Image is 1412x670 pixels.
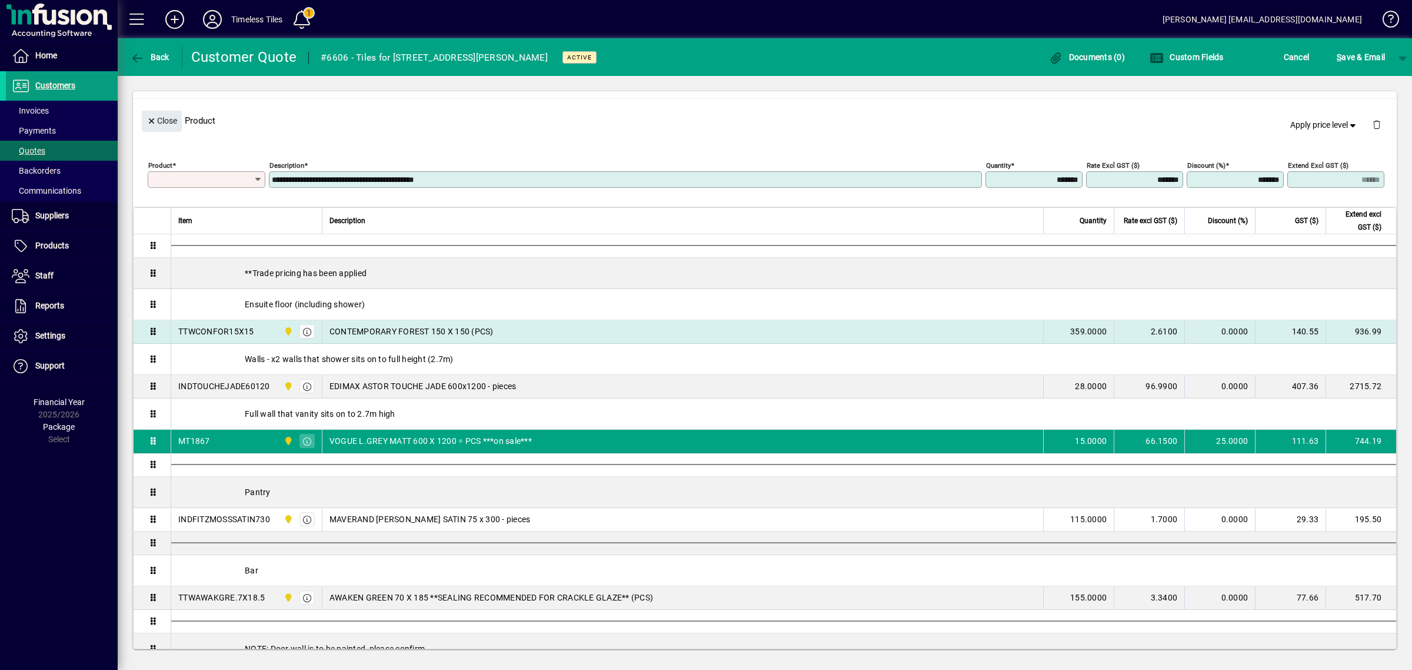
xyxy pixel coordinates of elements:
[329,592,653,603] span: AWAKEN GREEN 70 X 185 **SEALING RECOMMENDED FOR CRACKLE GLAZE** (PCS)
[118,47,182,68] app-page-header-button: Back
[6,351,118,381] a: Support
[142,111,182,132] button: Close
[35,271,54,280] span: Staff
[171,399,1396,429] div: Full wall that vanity sits on to 2.7m high
[6,121,118,141] a: Payments
[171,477,1396,508] div: Pantry
[1184,430,1255,453] td: 25.0000
[12,146,45,155] span: Quotes
[329,326,494,337] span: CONTEMPORARY FOREST 150 X 150 (PCS)
[127,47,172,68] button: Back
[1121,326,1177,337] div: 2.6100
[171,258,1396,288] div: **Trade pricing has been applied
[1311,72,1370,93] button: Product
[35,51,57,60] span: Home
[1075,380,1107,392] span: 28.0000
[1337,48,1385,67] span: ave & Email
[35,301,64,310] span: Reports
[1374,2,1397,41] a: Knowledge Base
[34,397,85,407] span: Financial Year
[1255,508,1326,532] td: 29.33
[1147,47,1227,68] button: Custom Fields
[1080,214,1107,227] span: Quantity
[156,9,194,30] button: Add
[6,291,118,321] a: Reports
[6,181,118,201] a: Communications
[6,141,118,161] a: Quotes
[1187,161,1225,169] mat-label: Discount (%)
[1290,119,1358,131] span: Apply price level
[329,380,517,392] span: EDIMAX ASTOR TOUCHE JADE 600x1200 - pieces
[171,633,1396,664] div: NOTE: Door wall is to be painted, please confirm.
[1295,214,1318,227] span: GST ($)
[12,186,81,195] span: Communications
[1326,320,1396,344] td: 936.99
[1150,52,1224,62] span: Custom Fields
[1326,375,1396,399] td: 2715.72
[1184,508,1255,532] td: 0.0000
[329,435,532,447] span: VOGUE L.GREY MATT 600 X 1200 = PCS ***on sale***
[1326,430,1396,453] td: 744.19
[1121,435,1177,447] div: 66.1500
[1286,114,1363,135] button: Apply price level
[148,161,172,169] mat-label: Product
[1288,161,1348,169] mat-label: Extend excl GST ($)
[1121,513,1177,525] div: 1.7000
[171,344,1396,374] div: Walls - x2 walls that shower sits on to full height (2.7m)
[321,48,548,67] div: #6606 - Tiles for [STREET_ADDRESS][PERSON_NAME]
[1121,592,1177,603] div: 3.3400
[1184,586,1255,610] td: 0.0000
[1333,208,1381,234] span: Extend excl GST ($)
[178,380,270,392] div: INDTOUCHEJADE60120
[1255,586,1326,610] td: 77.66
[1070,513,1107,525] span: 115.0000
[988,72,1057,93] button: Product History
[12,106,49,115] span: Invoices
[6,161,118,181] a: Backorders
[281,434,294,447] span: Dunedin
[171,289,1396,320] div: Ensuite floor (including shower)
[1363,119,1391,130] app-page-header-button: Delete
[12,166,61,175] span: Backorders
[1048,52,1125,62] span: Documents (0)
[6,101,118,121] a: Invoices
[35,361,65,370] span: Support
[6,231,118,261] a: Products
[1087,161,1140,169] mat-label: Rate excl GST ($)
[43,422,75,432] span: Package
[1121,380,1177,392] div: 96.9900
[1326,508,1396,532] td: 195.50
[35,241,69,250] span: Products
[1255,375,1326,399] td: 407.36
[194,9,231,30] button: Profile
[329,513,531,525] span: MAVERAND [PERSON_NAME] SATIN 75 x 300 - pieces
[1184,375,1255,399] td: 0.0000
[1184,320,1255,344] td: 0.0000
[146,111,177,131] span: Close
[35,331,65,340] span: Settings
[1281,47,1313,68] button: Cancel
[281,591,294,604] span: Dunedin
[1326,586,1396,610] td: 517.70
[329,214,365,227] span: Description
[1070,326,1107,337] span: 359.0000
[1163,10,1362,29] div: [PERSON_NAME] [EMAIL_ADDRESS][DOMAIN_NAME]
[1075,435,1107,447] span: 15.0000
[178,592,265,603] div: TTWAWAKGRE.7X18.5
[1255,320,1326,344] td: 140.55
[1331,47,1391,68] button: Save & Email
[139,115,185,125] app-page-header-button: Close
[567,54,592,61] span: Active
[35,211,69,220] span: Suppliers
[1337,52,1341,62] span: S
[6,201,118,231] a: Suppliers
[1124,214,1177,227] span: Rate excl GST ($)
[130,52,169,62] span: Back
[6,321,118,351] a: Settings
[6,261,118,291] a: Staff
[1363,111,1391,139] button: Delete
[1255,430,1326,453] td: 111.63
[178,513,270,525] div: INDFITZMOSSSATIN730
[1070,592,1107,603] span: 155.0000
[6,41,118,71] a: Home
